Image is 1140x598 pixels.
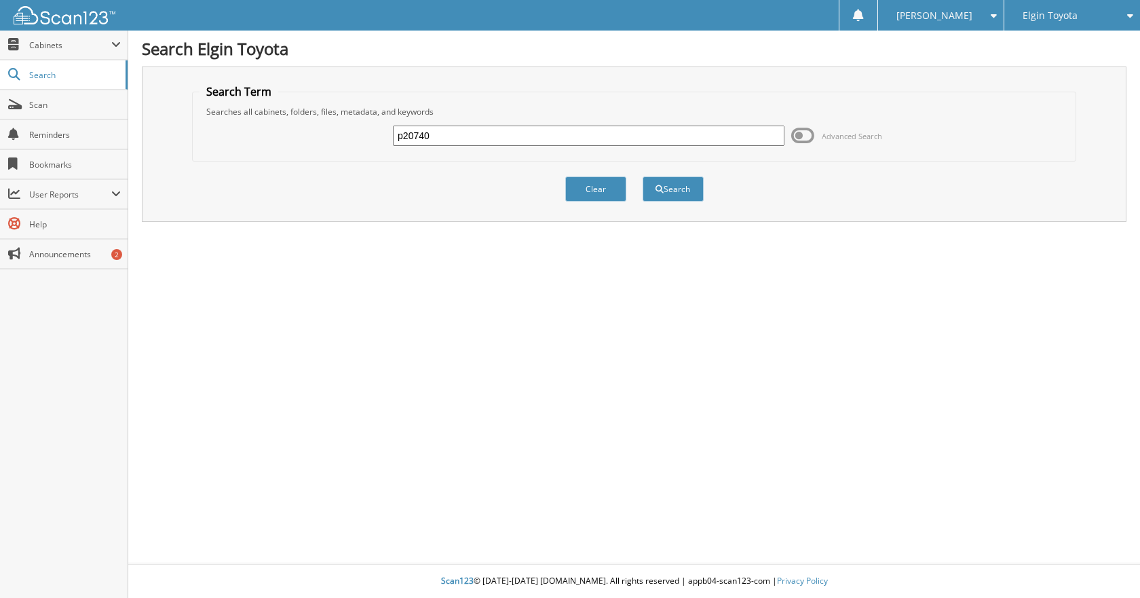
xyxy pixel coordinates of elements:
button: Clear [565,176,626,202]
span: Reminders [29,129,121,141]
span: Scan [29,99,121,111]
a: Privacy Policy [777,575,828,586]
span: Elgin Toyota [1023,12,1078,20]
span: Help [29,219,121,230]
span: Bookmarks [29,159,121,170]
div: © [DATE]-[DATE] [DOMAIN_NAME]. All rights reserved | appb04-scan123-com | [128,565,1140,598]
span: Search [29,69,119,81]
span: Advanced Search [822,131,882,141]
span: Scan123 [441,575,474,586]
div: Searches all cabinets, folders, files, metadata, and keywords [199,106,1069,117]
span: [PERSON_NAME] [896,12,972,20]
button: Search [643,176,704,202]
h1: Search Elgin Toyota [142,37,1126,60]
span: Announcements [29,248,121,260]
span: User Reports [29,189,111,200]
span: Cabinets [29,39,111,51]
legend: Search Term [199,84,278,99]
div: 2 [111,249,122,260]
img: scan123-logo-white.svg [14,6,115,24]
